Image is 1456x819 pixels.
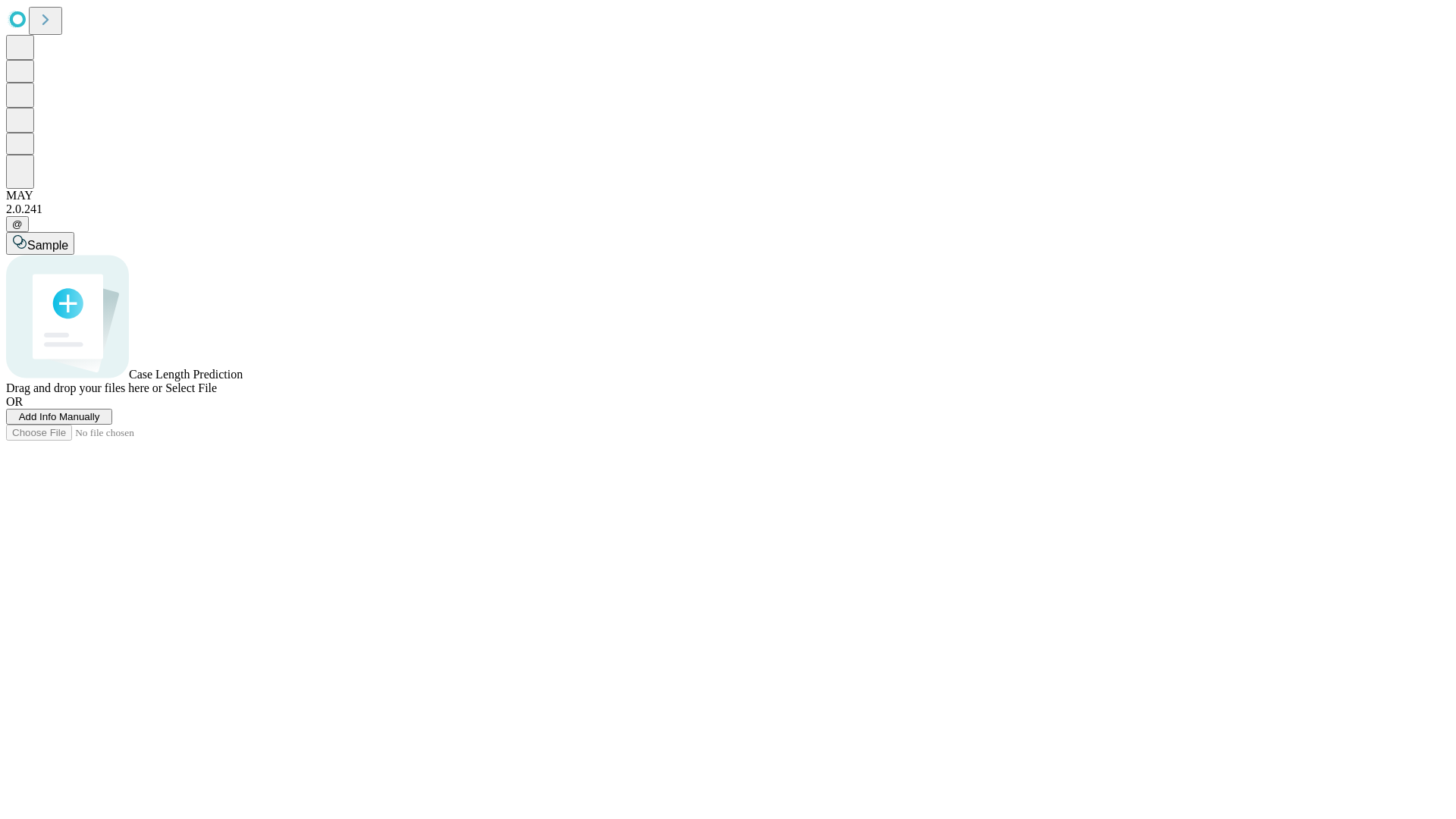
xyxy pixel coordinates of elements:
span: Select File [165,381,217,394]
button: Sample [6,232,74,255]
button: Add Info Manually [6,409,112,425]
span: OR [6,395,23,408]
button: @ [6,216,29,232]
span: Add Info Manually [19,411,100,422]
span: @ [12,218,23,230]
span: Sample [27,239,68,252]
span: Case Length Prediction [129,368,243,381]
div: MAY [6,189,1450,202]
span: Drag and drop your files here or [6,381,162,394]
div: 2.0.241 [6,202,1450,216]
